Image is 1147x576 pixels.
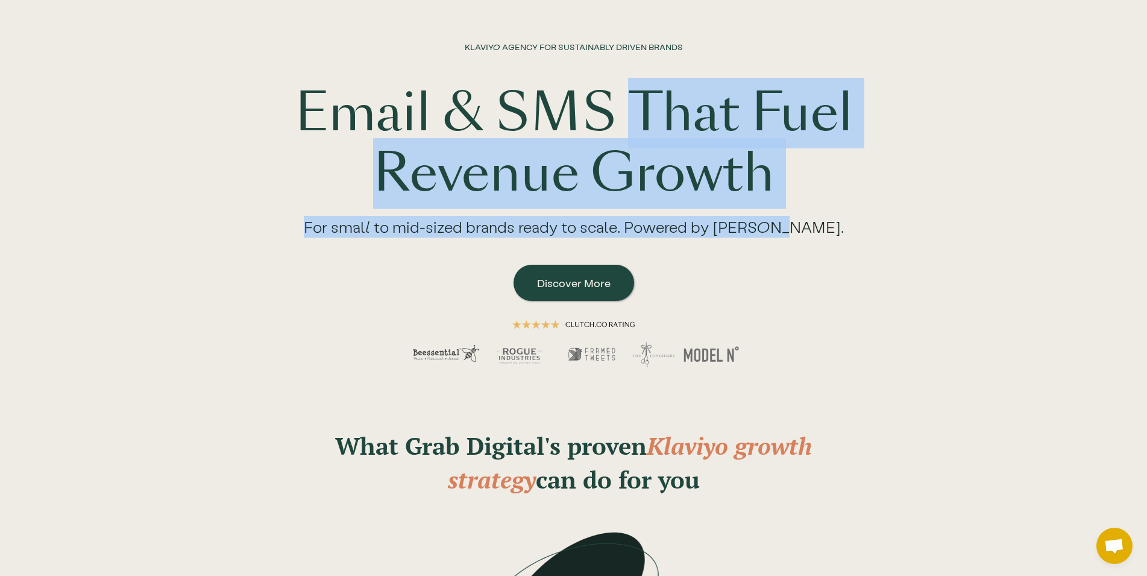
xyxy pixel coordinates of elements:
[465,41,683,77] h1: KLAVIYO AGENCY FOR SUSTAINABLY DRIVEN BRANDS
[536,463,700,495] strong: can do for you
[1096,528,1133,564] div: Open chat
[335,429,647,461] strong: What Grab Digital's proven
[514,265,634,301] a: Discover More
[280,204,868,259] div: For small to mid-sized brands ready to scale. Powered by [PERSON_NAME].
[188,83,960,204] h1: Email & SMS That Fuel Revenue Growth
[393,301,755,391] img: hero image demonstrating a 5 star rating across multiple clients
